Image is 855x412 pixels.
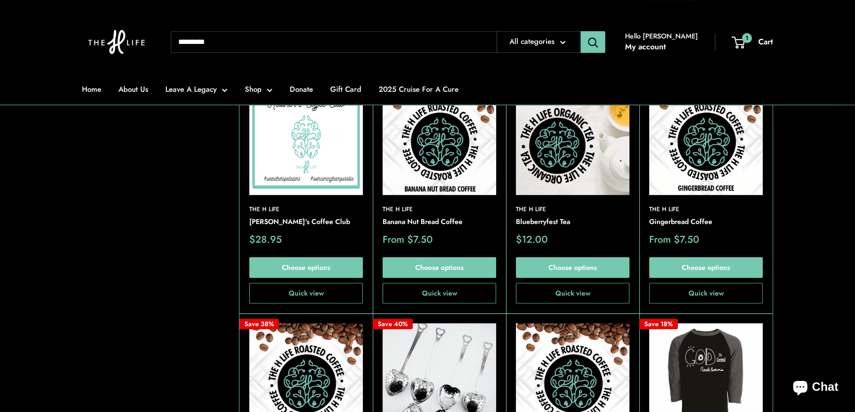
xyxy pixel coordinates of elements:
img: The H Life [82,10,151,74]
span: $12.00 [516,235,548,245]
a: [PERSON_NAME]'s Coffee Club [249,217,363,227]
span: Save 38% [239,319,279,329]
img: Gingerbread Coffee [649,81,763,195]
button: Quick view [383,283,496,303]
a: My account [625,39,666,54]
a: The H Life [383,205,496,214]
inbox-online-store-chat: Shopify online store chat [784,372,847,404]
button: Quick view [249,283,363,303]
a: Gingerbread CoffeeGingerbread Coffee [649,81,763,195]
span: Save 40% [373,319,413,329]
span: $28.95 [249,235,282,245]
span: 1 [742,33,752,42]
a: Banana Nut Bread Coffee [383,217,496,227]
span: Save 18% [639,319,678,329]
button: Search [581,31,605,53]
button: Quick view [649,283,763,303]
img: Heather's Coffee Club [249,81,363,195]
img: On a white textured background there are coffee beans spilling from the top and The H Life brain ... [383,81,496,195]
img: Blueberryfest [516,81,629,195]
a: Home [82,82,101,96]
span: Hello [PERSON_NAME] [625,30,698,42]
a: 1 Cart [733,35,773,49]
a: The H Life [649,205,763,214]
a: The H Life [516,205,629,214]
a: Donate [290,82,313,96]
a: Choose options [516,257,629,278]
a: 2025 Cruise For A Cure [379,82,459,96]
a: The H Life [249,205,363,214]
a: Gingerbread Coffee [649,217,763,227]
span: From $7.50 [383,235,433,245]
a: Choose options [649,257,763,278]
span: Cart [758,36,773,47]
a: Shop [245,82,272,96]
a: Gift Card [330,82,361,96]
a: Choose options [249,257,363,278]
a: Choose options [383,257,496,278]
button: Quick view [516,283,629,303]
span: From $7.50 [649,235,700,245]
input: Search... [171,31,497,53]
a: Blueberryfest Tea [516,217,629,227]
a: Leave A Legacy [165,82,228,96]
a: About Us [118,82,148,96]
